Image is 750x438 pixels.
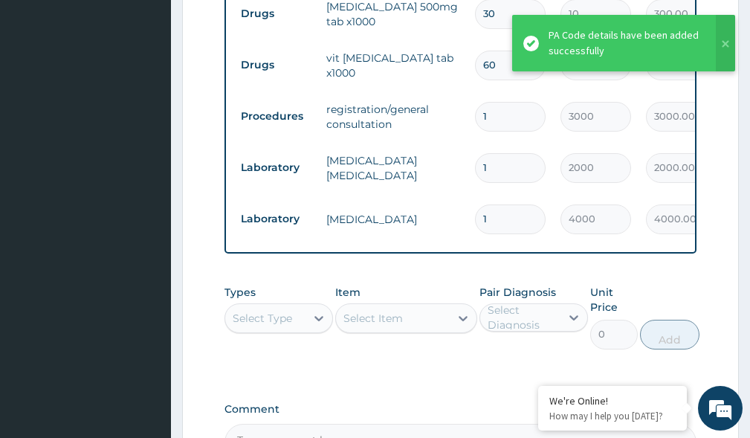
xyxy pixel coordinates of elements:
div: Select Diagnosis [488,303,559,332]
td: [MEDICAL_DATA] [319,204,468,234]
label: Pair Diagnosis [479,285,556,300]
div: Select Type [233,311,292,326]
td: Drugs [233,51,319,79]
td: vit [MEDICAL_DATA] tab x1000 [319,43,468,88]
label: Types [224,286,256,299]
div: PA Code details have been added successfully [549,28,702,59]
textarea: Type your message and hit 'Enter' [7,286,283,338]
img: d_794563401_company_1708531726252_794563401 [28,74,60,112]
td: [MEDICAL_DATA] [MEDICAL_DATA] [319,146,468,190]
div: Chat with us now [77,83,250,103]
td: registration/general consultation [319,94,468,139]
span: We're online! [86,127,205,277]
p: How may I help you today? [549,410,676,422]
div: We're Online! [549,394,676,408]
td: Laboratory [233,205,319,233]
td: Laboratory [233,154,319,181]
div: Minimize live chat window [244,7,279,43]
label: Comment [224,403,696,416]
label: Item [335,285,361,300]
td: Procedures [233,103,319,130]
button: Add [640,320,699,350]
label: Unit Price [590,285,637,315]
